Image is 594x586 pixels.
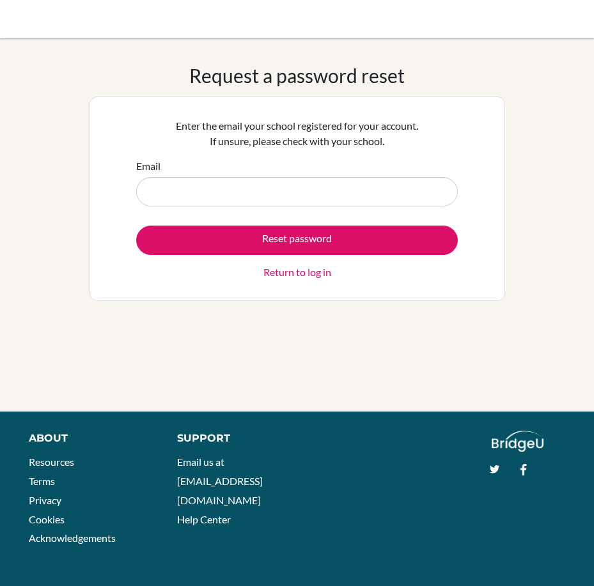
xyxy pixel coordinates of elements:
a: Acknowledgements [29,532,116,544]
a: Cookies [29,513,65,525]
a: Privacy [29,494,61,506]
a: Help Center [177,513,231,525]
img: logo_white@2x-f4f0deed5e89b7ecb1c2cc34c3e3d731f90f0f143d5ea2071677605dd97b5244.png [492,431,543,452]
h1: Request a password reset [189,64,405,87]
div: About [29,431,148,446]
a: Return to log in [263,265,331,280]
a: Resources [29,456,74,468]
button: Reset password [136,226,458,255]
a: Email us at [EMAIL_ADDRESS][DOMAIN_NAME] [177,456,263,505]
label: Email [136,158,160,174]
div: Support [177,431,285,446]
p: Enter the email your school registered for your account. If unsure, please check with your school. [136,118,458,149]
a: Terms [29,475,55,487]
